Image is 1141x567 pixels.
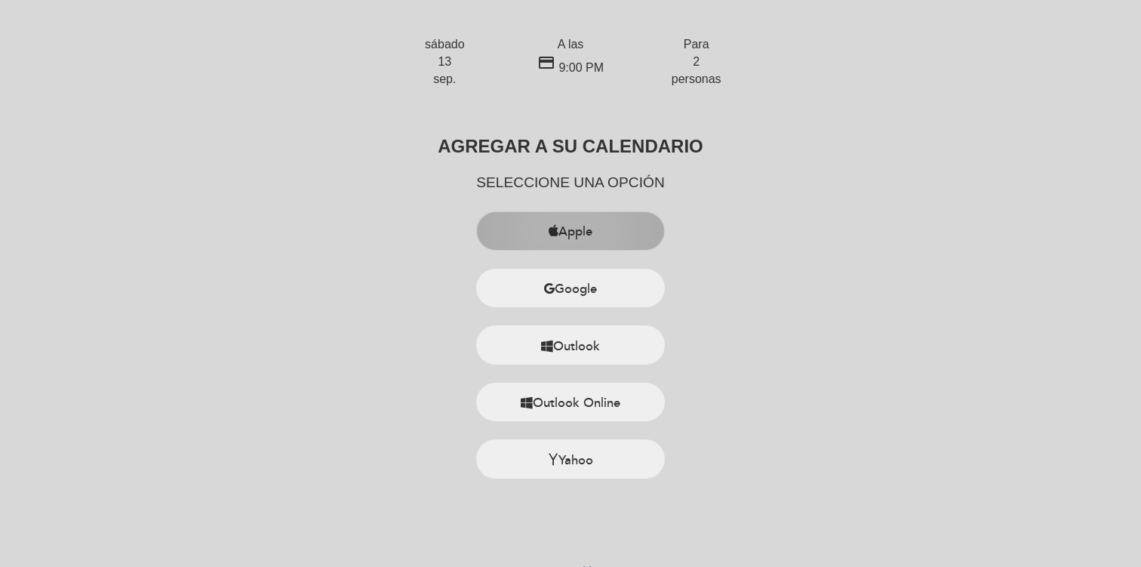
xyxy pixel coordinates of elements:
[382,174,759,190] h3: SELECCIONE UNA OPCIÓN
[382,36,508,54] div: sábado
[537,54,555,72] i: credit_card
[633,71,759,88] div: personas
[476,269,665,308] button: Google
[476,383,665,422] button: Outlook Online
[382,71,508,88] div: sep.
[382,54,508,71] div: 13
[382,119,759,174] h3: AGREGAR A SU CALENDARIO
[476,325,665,365] button: Outlook
[476,211,665,251] button: Apple
[558,61,604,74] span: 9:00 PM
[633,36,759,54] div: Para
[558,38,584,51] span: A las
[633,54,759,71] div: 2
[476,439,665,479] button: Yahoo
